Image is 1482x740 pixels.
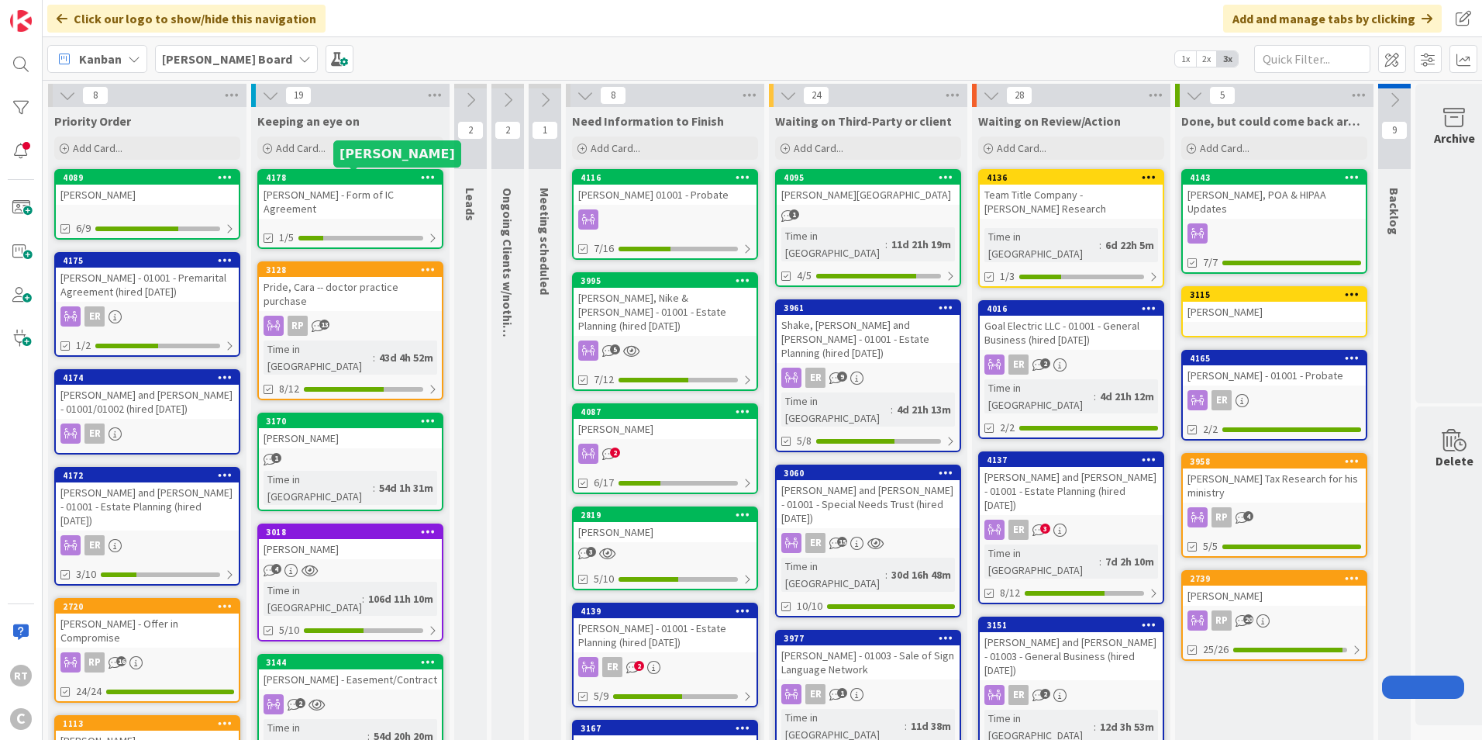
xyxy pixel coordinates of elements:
div: ER [574,657,757,677]
a: 4165[PERSON_NAME] - 01001 - ProbateER2/2 [1181,350,1367,441]
span: 2x [1196,51,1217,67]
div: 6d 22h 5m [1101,237,1158,254]
span: 1x [1175,51,1196,67]
div: 3060[PERSON_NAME] and [PERSON_NAME] - 01001 - Special Needs Trust (hired [DATE]) [777,466,960,528]
div: [PERSON_NAME] and [PERSON_NAME] - 01003 - General Business (hired [DATE]) [980,632,1163,680]
div: 4174[PERSON_NAME] and [PERSON_NAME] - 01001/01002 (hired [DATE]) [56,371,239,419]
span: 24/24 [76,683,102,700]
span: 3 [586,547,596,557]
div: 4089[PERSON_NAME] [56,171,239,205]
div: ER [1183,390,1366,410]
div: 4143 [1183,171,1366,185]
div: 4087[PERSON_NAME] [574,405,757,439]
div: 2720 [63,601,239,612]
div: 4d 21h 12m [1096,388,1158,405]
div: 4139[PERSON_NAME] - 01001 - Estate Planning (hired [DATE]) [574,604,757,652]
div: ER [805,684,825,704]
span: : [373,349,375,366]
a: 2720[PERSON_NAME] - Offer in CompromiseRP24/24 [54,598,240,703]
div: 4095 [777,171,960,185]
div: 4137 [987,455,1163,465]
div: [PERSON_NAME], POA & HIPAA Updates [1183,185,1366,219]
span: 25/26 [1203,641,1229,658]
a: 4178[PERSON_NAME] - Form of IC Agreement1/5 [257,169,443,249]
span: Add Card... [276,141,326,155]
div: 4087 [574,405,757,419]
span: : [1094,388,1096,405]
a: 4016Goal Electric LLC - 01001 - General Business (hired [DATE])ERTime in [GEOGRAPHIC_DATA]:4d 21h... [978,300,1164,439]
div: ER [805,533,825,553]
span: Kanban [79,50,122,68]
div: 3961 [777,301,960,315]
span: 5/10 [594,571,614,587]
span: 2/2 [1203,421,1218,437]
span: 24 [803,86,829,105]
div: 3167 [574,721,757,735]
span: Backlog [1387,188,1402,235]
div: 3128 [266,265,442,275]
div: [PERSON_NAME] and [PERSON_NAME] - 01001/01002 (hired [DATE]) [56,385,239,419]
div: ER [777,533,960,553]
div: 3167 [581,723,757,734]
div: 4137[PERSON_NAME] and [PERSON_NAME] - 01001 - Estate Planning (hired [DATE]) [980,453,1163,515]
a: 3128Pride, Cara -- doctor practice purchaseRPTime in [GEOGRAPHIC_DATA]:43d 4h 52m8/12 [257,261,443,400]
div: 3958[PERSON_NAME] Tax Research for his ministry [1183,455,1366,503]
span: Meeting scheduled [537,188,553,295]
div: 4089 [56,171,239,185]
div: ER [980,520,1163,540]
span: 5/9 [594,688,608,704]
span: 6/17 [594,475,614,491]
div: 3018[PERSON_NAME] [259,525,442,559]
div: 4172[PERSON_NAME] and [PERSON_NAME] - 01001 - Estate Planning (hired [DATE]) [56,469,239,531]
div: 3144[PERSON_NAME] - Easement/Contract [259,655,442,690]
div: Time in [GEOGRAPHIC_DATA] [984,228,1099,262]
span: 1 [271,453,281,463]
div: 3151 [987,620,1163,631]
div: RT [10,665,32,686]
div: Time in [GEOGRAPHIC_DATA] [781,558,885,592]
div: 3170[PERSON_NAME] [259,414,442,448]
div: 3995 [574,274,757,288]
div: 1113 [63,718,239,729]
div: 4136Team Title Company - [PERSON_NAME] Research [980,171,1163,219]
span: 8/12 [1000,585,1020,601]
div: ER [777,684,960,704]
span: : [885,236,887,253]
div: Goal Electric LLC - 01001 - General Business (hired [DATE]) [980,316,1163,350]
div: 4175 [56,254,239,268]
div: 2739 [1183,572,1366,586]
span: 9 [837,372,847,382]
span: 5 [610,344,620,354]
div: 4016 [987,303,1163,314]
div: 4136 [980,171,1163,185]
div: 2819[PERSON_NAME] [574,508,757,542]
span: : [1099,237,1101,254]
div: ER [56,424,239,444]
div: 3018 [266,527,442,538]
span: : [885,566,887,583]
div: 4116[PERSON_NAME] 01001 - Probate [574,171,757,205]
div: 4143[PERSON_NAME], POA & HIPAA Updates [1183,171,1366,219]
div: ER [980,685,1163,705]
div: [PERSON_NAME] - 01001 - Premarital Agreement (hired [DATE]) [56,268,239,302]
b: [PERSON_NAME] Board [162,51,292,67]
input: Quick Filter... [1254,45,1370,73]
div: Team Title Company - [PERSON_NAME] Research [980,185,1163,219]
div: 3995[PERSON_NAME], Nike & [PERSON_NAME] - 01001 - Estate Planning (hired [DATE]) [574,274,757,336]
img: Visit kanbanzone.com [10,10,32,32]
span: 16 [116,656,126,666]
span: : [373,479,375,496]
div: RP [259,316,442,336]
div: 3060 [777,466,960,480]
div: 4095[PERSON_NAME][GEOGRAPHIC_DATA] [777,171,960,205]
span: 2 [634,661,644,671]
a: 3958[PERSON_NAME] Tax Research for his ministryRP5/5 [1181,453,1367,558]
div: 3977[PERSON_NAME] - 01003 - Sale of Sign Language Network [777,631,960,679]
div: RP [1211,610,1232,631]
div: [PERSON_NAME] Tax Research for his ministry [1183,469,1366,503]
div: ER [1211,390,1232,410]
div: 4174 [56,371,239,385]
div: ER [84,424,105,444]
div: 4d 21h 13m [893,401,955,418]
span: Done, but could come back around [1181,113,1367,129]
